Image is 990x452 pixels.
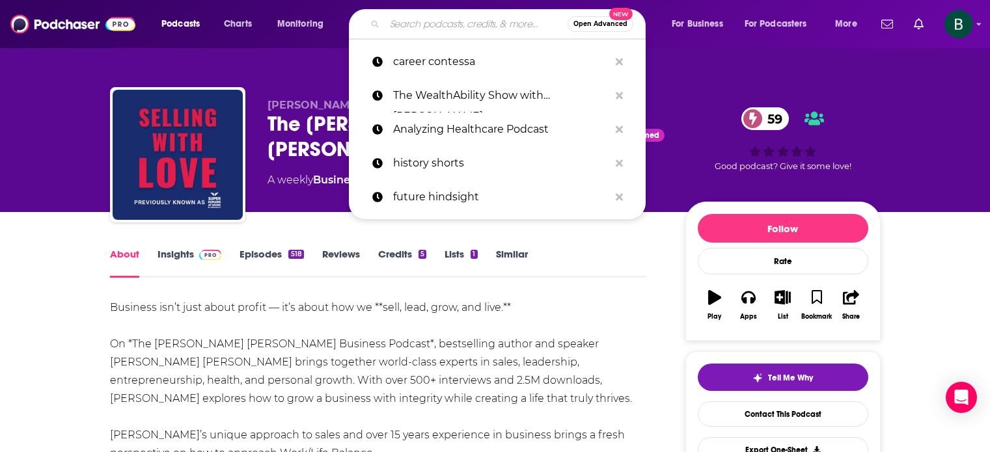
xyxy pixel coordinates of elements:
[800,282,834,328] button: Bookmark
[778,313,788,321] div: List
[349,113,646,146] a: Analyzing Healthcare Podcast
[322,248,360,278] a: Reviews
[740,313,757,321] div: Apps
[698,282,732,328] button: Play
[568,16,633,32] button: Open AdvancedNew
[349,180,646,214] a: future hindsight
[944,10,973,38] span: Logged in as betsy46033
[946,382,977,413] div: Open Intercom Messenger
[393,45,609,79] p: career contessa
[393,180,609,214] p: future hindsight
[393,113,609,146] p: Analyzing Healthcare Podcast
[445,248,477,278] a: Lists1
[736,14,826,34] button: open menu
[663,14,739,34] button: open menu
[277,15,323,33] span: Monitoring
[110,248,139,278] a: About
[268,172,540,188] div: A weekly podcast
[685,99,881,179] div: 59Good podcast? Give it some love!
[842,313,860,321] div: Share
[471,250,477,259] div: 1
[158,248,222,278] a: InsightsPodchaser Pro
[609,8,633,20] span: New
[944,10,973,38] button: Show profile menu
[113,90,243,220] img: The Jason Marc Campbell Business Podcast
[215,14,260,34] a: Charts
[496,248,528,278] a: Similar
[698,401,868,427] a: Contact This Podcast
[393,79,609,113] p: The WealthAbility Show with Tom Wheelwright
[732,282,765,328] button: Apps
[152,14,217,34] button: open menu
[826,14,873,34] button: open menu
[10,12,135,36] img: Podchaser - Follow, Share and Rate Podcasts
[745,15,807,33] span: For Podcasters
[708,313,721,321] div: Play
[361,9,658,39] div: Search podcasts, credits, & more...
[834,282,868,328] button: Share
[224,15,252,33] span: Charts
[698,364,868,391] button: tell me why sparkleTell Me Why
[393,146,609,180] p: history shorts
[698,248,868,274] div: Rate
[752,373,763,383] img: tell me why sparkle
[765,282,799,328] button: List
[349,45,646,79] a: career contessa
[385,14,568,34] input: Search podcasts, credits, & more...
[288,250,303,259] div: 518
[876,13,898,35] a: Show notifications dropdown
[349,146,646,180] a: history shorts
[349,79,646,113] a: The WealthAbility Show with [PERSON_NAME]
[835,15,857,33] span: More
[944,10,973,38] img: User Profile
[419,250,426,259] div: 5
[199,250,222,260] img: Podchaser Pro
[240,248,303,278] a: Episodes518
[698,214,868,243] button: Follow
[672,15,723,33] span: For Business
[715,161,851,171] span: Good podcast? Give it some love!
[268,14,340,34] button: open menu
[313,174,361,186] a: Business
[573,21,627,27] span: Open Advanced
[161,15,200,33] span: Podcasts
[378,248,426,278] a: Credits5
[768,373,813,383] span: Tell Me Why
[909,13,929,35] a: Show notifications dropdown
[801,313,832,321] div: Bookmark
[268,99,457,111] span: [PERSON_NAME] [PERSON_NAME]
[741,107,789,130] a: 59
[754,107,789,130] span: 59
